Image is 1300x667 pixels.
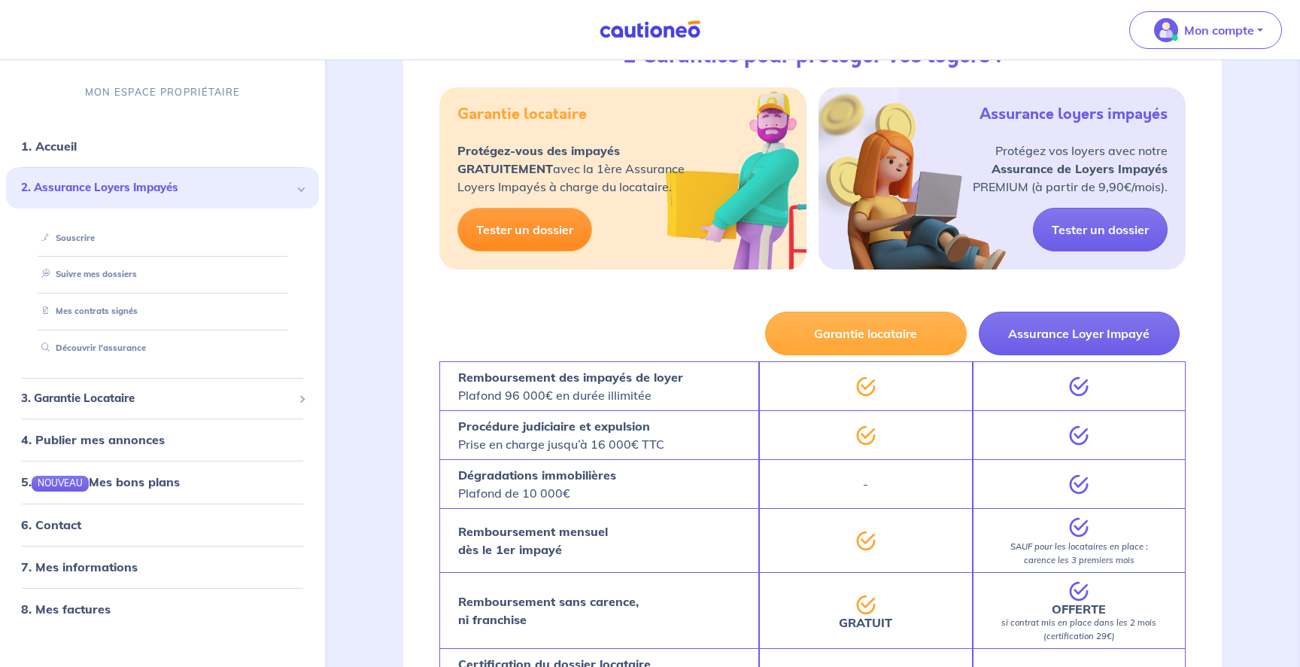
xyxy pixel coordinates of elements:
div: Souscrire [24,225,301,250]
a: 4. Publier mes annonces [21,432,165,447]
strong: Remboursement mensuel dès le 1er impayé [458,524,608,557]
button: Assurance Loyer Impayé [979,312,1180,355]
strong: Dégradations immobilières [458,468,616,483]
a: Tester un dossier [457,208,592,251]
p: Plafond de 10 000€ [458,466,616,502]
h5: Garantie locataire [457,105,587,123]
a: Mes contrats signés [35,306,138,316]
h5: Assurance loyers impayés [980,105,1168,123]
div: 6. Contact [6,509,319,539]
p: Plafond 96 000€ en durée illimitée [458,368,683,404]
button: illu_account_valid_menu.svgMon compte [1129,11,1282,49]
div: 3. Garantie Locataire [6,383,319,413]
p: MON ESPACE PROPRIÉTAIRE [85,85,240,99]
div: Découvrir l'assurance [24,336,301,361]
img: Cautioneo [594,20,706,39]
a: Suivre mes dossiers [35,269,137,279]
a: 6. Contact [21,516,81,531]
a: 8. Mes factures [21,601,111,616]
strong: Protégez-vous des impayés GRATUITEMENT [457,143,620,176]
div: 1. Accueil [6,131,319,161]
button: Garantie locataire [765,312,966,355]
em: si contrat mis en place dans les 2 mois (certification 29€) [1001,617,1156,641]
p: Mon compte [1184,21,1254,39]
div: - [759,459,972,508]
a: 1. Accueil [21,139,77,154]
strong: Remboursement sans carence, ni franchise [458,594,639,627]
strong: Assurance de Loyers Impayés [992,161,1168,176]
div: 4. Publier mes annonces [6,425,319,455]
div: 8. Mes factures [6,593,319,623]
strong: Remboursement des impayés de loyer [458,370,683,385]
a: Souscrire [35,232,95,242]
span: 2. Assurance Loyers Impayés [21,179,293,196]
p: Prise en charge jusqu’à 16 000€ TTC [458,417,664,453]
img: illu_account_valid_menu.svg [1154,18,1178,42]
h3: 2 Garanties pour protéger vos loyers : [624,44,1002,69]
strong: OFFERTE [1052,602,1106,617]
a: Découvrir l'assurance [35,343,146,353]
p: avec la 1ère Assurance Loyers Impayés à charge du locataire. [457,142,685,196]
div: 5.NOUVEAUMes bons plans [6,467,319,497]
div: Suivre mes dossiers [24,262,301,287]
strong: Procédure judiciaire et expulsion [458,419,650,434]
a: 7. Mes informations [21,559,138,574]
a: Tester un dossier [1033,208,1168,251]
a: 5.NOUVEAUMes bons plans [21,474,180,489]
em: SAUF pour les locataires en place : carence les 3 premiers mois [1010,541,1148,565]
p: Protégez vos loyers avec notre PREMIUM (à partir de 9,90€/mois). [973,142,1168,196]
span: 3. Garantie Locataire [21,389,293,407]
div: 2. Assurance Loyers Impayés [6,167,319,209]
strong: GRATUIT [839,615,892,630]
div: 7. Mes informations [6,551,319,581]
div: Mes contrats signés [24,299,301,324]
